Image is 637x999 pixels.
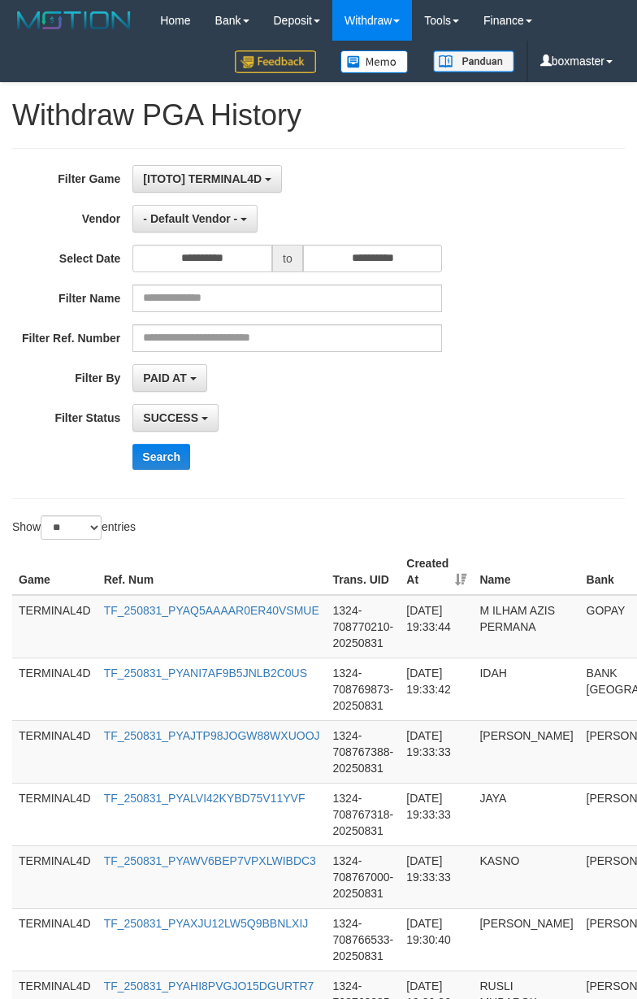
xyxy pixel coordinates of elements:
select: Showentries [41,515,102,540]
th: Trans. UID [327,549,401,595]
a: boxmaster [528,41,625,81]
button: Search [132,444,190,470]
td: [PERSON_NAME] [473,908,579,971]
button: [ITOTO] TERMINAL4D [132,165,282,193]
th: Created At: activate to sort column ascending [400,549,473,595]
button: - Default Vendor - [132,205,258,232]
span: - Default Vendor - [143,212,237,225]
td: 1324-708767000-20250831 [327,845,401,908]
td: TERMINAL4D [12,658,97,720]
td: TERMINAL4D [12,783,97,845]
a: TF_250831_PYANI7AF9B5JNLB2C0US [104,667,307,680]
td: 1324-708767388-20250831 [327,720,401,783]
span: SUCCESS [143,411,198,424]
img: Button%20Memo.svg [340,50,409,73]
th: Game [12,549,97,595]
span: PAID AT [143,371,186,384]
a: TF_250831_PYAXJU12LW5Q9BBNLXIJ [104,917,309,930]
img: Feedback.jpg [235,50,316,73]
a: TF_250831_PYAJTP98JOGW88WXUOOJ [104,729,320,742]
td: TERMINAL4D [12,845,97,908]
td: [DATE] 19:30:40 [400,908,473,971]
img: panduan.png [433,50,514,72]
button: SUCCESS [132,404,219,432]
th: Name [473,549,579,595]
a: TF_250831_PYALVI42KYBD75V11YVF [104,792,305,805]
td: 1324-708769873-20250831 [327,658,401,720]
td: TERMINAL4D [12,908,97,971]
td: JAYA [473,783,579,845]
td: TERMINAL4D [12,720,97,783]
td: [DATE] 19:33:33 [400,783,473,845]
td: TERMINAL4D [12,595,97,658]
button: PAID AT [132,364,206,392]
td: [DATE] 19:33:33 [400,845,473,908]
label: Show entries [12,515,136,540]
a: TF_250831_PYAHI8PVGJO15DGURTR7 [104,979,314,992]
span: to [272,245,303,272]
th: Ref. Num [97,549,327,595]
td: [DATE] 19:33:44 [400,595,473,658]
td: KASNO [473,845,579,908]
span: [ITOTO] TERMINAL4D [143,172,262,185]
td: M ILHAM AZIS PERMANA [473,595,579,658]
a: TF_250831_PYAWV6BEP7VPXLWIBDC3 [104,854,316,867]
td: [DATE] 19:33:42 [400,658,473,720]
h1: Withdraw PGA History [12,99,625,132]
td: [DATE] 19:33:33 [400,720,473,783]
img: MOTION_logo.png [12,8,136,33]
td: IDAH [473,658,579,720]
td: 1324-708766533-20250831 [327,908,401,971]
td: [PERSON_NAME] [473,720,579,783]
a: TF_250831_PYAQ5AAAAR0ER40VSMUE [104,604,319,617]
td: 1324-708767318-20250831 [327,783,401,845]
td: 1324-708770210-20250831 [327,595,401,658]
